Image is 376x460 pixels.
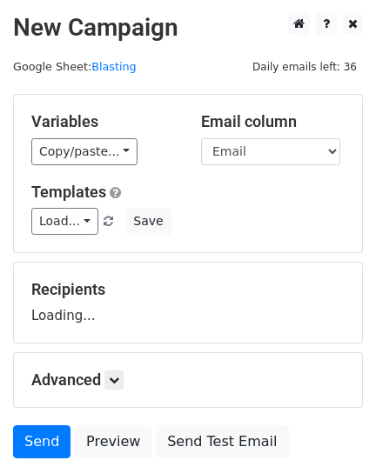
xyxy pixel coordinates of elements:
a: Copy/paste... [31,138,138,165]
a: Send [13,425,70,458]
span: Daily emails left: 36 [246,57,363,77]
a: Send Test Email [156,425,288,458]
a: Blasting [91,60,136,73]
h5: Recipients [31,280,345,299]
a: Load... [31,208,98,235]
a: Templates [31,183,106,201]
small: Google Sheet: [13,60,137,73]
h2: New Campaign [13,13,363,43]
h5: Advanced [31,370,345,390]
button: Save [125,208,171,235]
a: Daily emails left: 36 [246,60,363,73]
h5: Variables [31,112,175,131]
a: Preview [75,425,151,458]
h5: Email column [201,112,345,131]
div: Loading... [31,280,345,325]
